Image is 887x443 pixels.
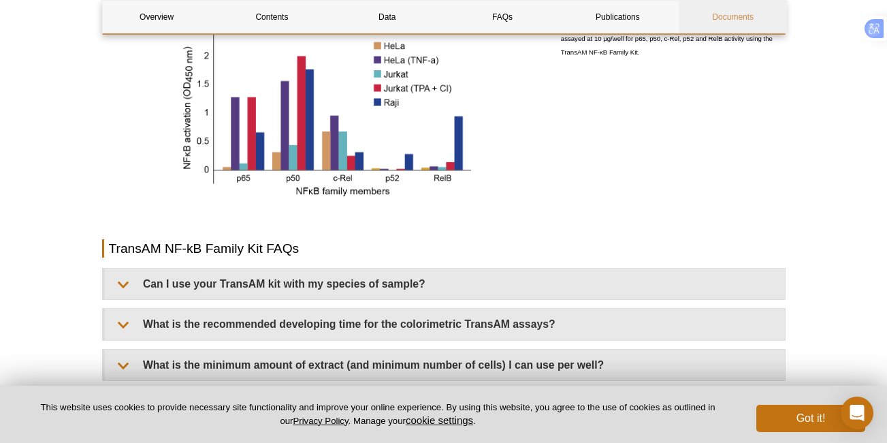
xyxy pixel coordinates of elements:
a: Data [333,1,441,33]
summary: What is the minimum amount of extract (and minimum number of cells) I can use per well? [105,350,785,380]
a: Contents [218,1,326,33]
summary: Can I use your TransAM kit with my species of sample? [105,269,785,299]
a: Privacy Policy [293,416,348,426]
button: cookie settings [406,414,473,426]
a: FAQs [448,1,556,33]
img: NFkB family profiling of DNA binding activation in various cell lines [182,34,471,198]
a: Documents [679,1,787,33]
a: Publications [564,1,672,33]
p: This website uses cookies to provide necessary site functionality and improve your online experie... [22,401,734,427]
h2: TransAM NF-kB Family Kit FAQs [102,239,786,258]
div: Open Intercom Messenger [841,397,873,429]
summary: What is the recommended developing time for the colorimetric TransAM assays? [105,309,785,339]
button: Got it! [756,405,865,432]
a: Overview [103,1,211,33]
